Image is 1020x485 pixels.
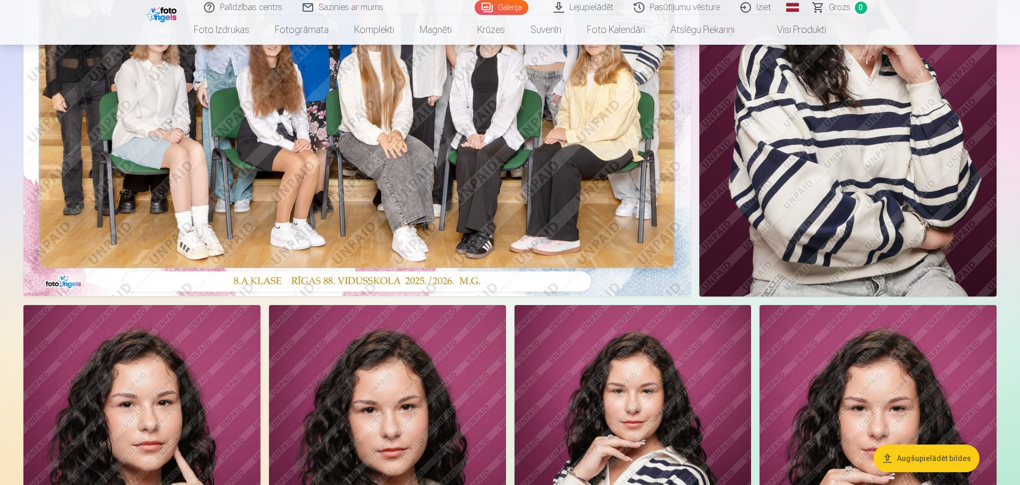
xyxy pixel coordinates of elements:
img: /fa1 [147,4,179,22]
a: Fotogrāmata [262,15,341,45]
a: Foto izdrukas [181,15,262,45]
a: Visi produkti [747,15,839,45]
span: Grozs [829,1,851,14]
a: Krūzes [464,15,518,45]
a: Suvenīri [518,15,574,45]
a: Atslēgu piekariņi [658,15,747,45]
span: 0 [855,2,867,14]
a: Foto kalendāri [574,15,658,45]
a: Komplekti [341,15,407,45]
a: Magnēti [407,15,464,45]
button: Augšupielādēt bildes [874,445,980,472]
